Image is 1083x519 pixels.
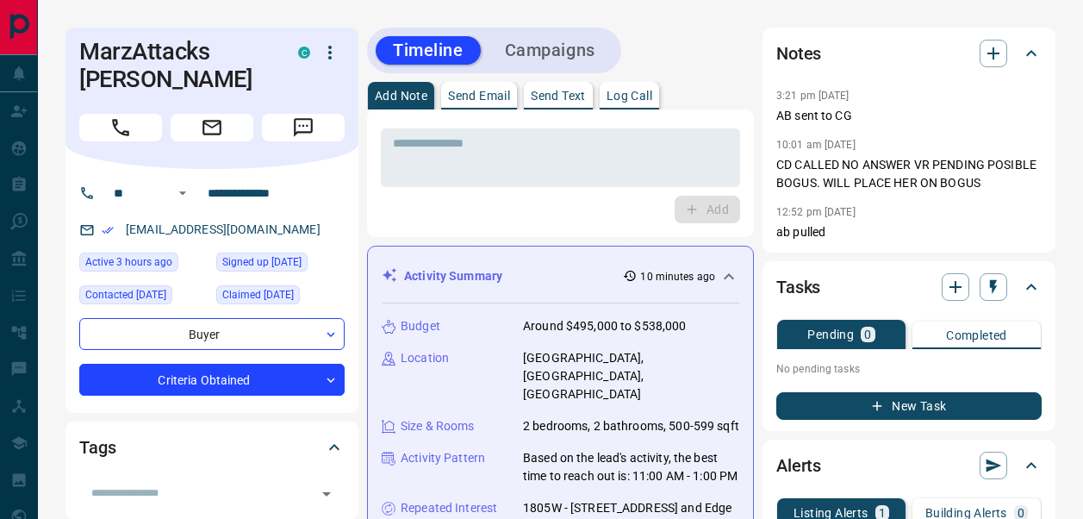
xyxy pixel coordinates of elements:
[925,507,1007,519] p: Building Alerts
[776,206,856,218] p: 12:52 pm [DATE]
[1018,507,1024,519] p: 0
[488,36,613,65] button: Campaigns
[222,286,294,303] span: Claimed [DATE]
[85,253,172,271] span: Active 3 hours ago
[401,417,475,435] p: Size & Rooms
[523,317,687,335] p: Around $495,000 to $538,000
[776,452,821,479] h2: Alerts
[79,364,345,396] div: Criteria Obtained
[79,434,115,461] h2: Tags
[640,269,715,285] p: 10 minutes ago
[879,507,886,519] p: 1
[776,33,1042,74] div: Notes
[404,267,502,285] p: Activity Summary
[79,38,272,93] h1: MarzAttacks [PERSON_NAME]
[946,329,1007,341] p: Completed
[376,36,481,65] button: Timeline
[298,47,310,59] div: condos.ca
[222,253,302,271] span: Signed up [DATE]
[79,114,162,141] span: Call
[523,417,739,435] p: 2 bedrooms, 2 bathrooms, 500-599 sqft
[382,260,739,292] div: Activity Summary10 minutes ago
[776,273,820,301] h2: Tasks
[776,90,850,102] p: 3:21 pm [DATE]
[776,107,1042,125] p: AB sent to CG
[776,139,856,151] p: 10:01 am [DATE]
[172,183,193,203] button: Open
[314,482,339,506] button: Open
[807,328,854,341] p: Pending
[776,266,1042,308] div: Tasks
[401,499,497,517] p: Repeated Interest
[126,222,321,236] a: [EMAIL_ADDRESS][DOMAIN_NAME]
[216,253,345,277] div: Wed Jul 16 2025
[216,285,345,310] div: Wed Jul 23 2025
[776,392,1042,420] button: New Task
[607,90,652,102] p: Log Call
[776,156,1042,192] p: CD CALLED NO ANSWER VR PENDING POSIBLE BOGUS. WILL PLACE HER ON BOGUS
[776,40,821,67] h2: Notes
[262,114,345,141] span: Message
[375,90,427,102] p: Add Note
[401,449,485,467] p: Activity Pattern
[794,507,868,519] p: Listing Alerts
[864,328,871,341] p: 0
[79,285,208,310] div: Thu Jul 17 2025
[523,449,739,485] p: Based on the lead's activity, the best time to reach out is: 11:00 AM - 1:00 PM
[401,349,449,367] p: Location
[79,318,345,350] div: Buyer
[531,90,586,102] p: Send Text
[401,317,440,335] p: Budget
[102,224,114,236] svg: Email Verified
[79,253,208,277] div: Fri Aug 15 2025
[523,349,739,403] p: [GEOGRAPHIC_DATA], [GEOGRAPHIC_DATA], [GEOGRAPHIC_DATA]
[776,356,1042,382] p: No pending tasks
[85,286,166,303] span: Contacted [DATE]
[776,223,1042,241] p: ab pulled
[171,114,253,141] span: Email
[448,90,510,102] p: Send Email
[79,427,345,468] div: Tags
[776,445,1042,486] div: Alerts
